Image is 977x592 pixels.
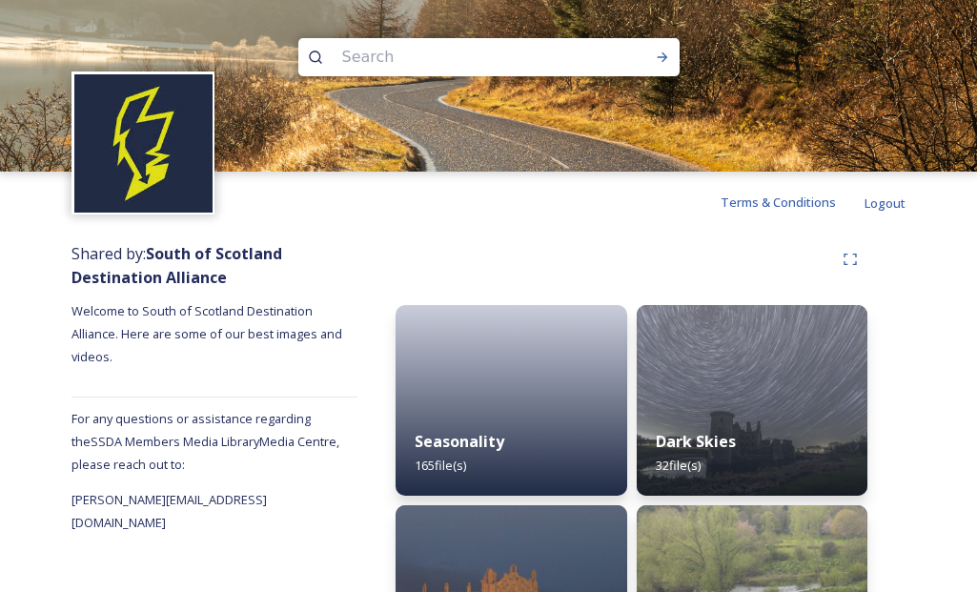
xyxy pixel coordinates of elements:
span: 32 file(s) [656,457,701,474]
img: b65d27b9eb2aad19d35ff1204ff490808f2250e448bcf3d8b5219e3a5f94aac3.jpg [637,305,868,496]
span: Terms & Conditions [721,194,836,211]
span: Logout [865,194,906,212]
strong: South of Scotland Destination Alliance [71,243,282,288]
span: [PERSON_NAME][EMAIL_ADDRESS][DOMAIN_NAME] [71,491,267,531]
span: Shared by: [71,243,282,288]
span: For any questions or assistance regarding the SSDA Members Media Library Media Centre, please rea... [71,410,339,473]
strong: Seasonality [415,431,504,452]
span: 165 file(s) [415,457,466,474]
span: Welcome to South of Scotland Destination Alliance. Here are some of our best images and videos. [71,302,345,365]
strong: Dark Skies [656,431,736,452]
input: Search [333,36,594,78]
a: Terms & Conditions [721,191,865,214]
img: images.jpeg [74,74,213,213]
